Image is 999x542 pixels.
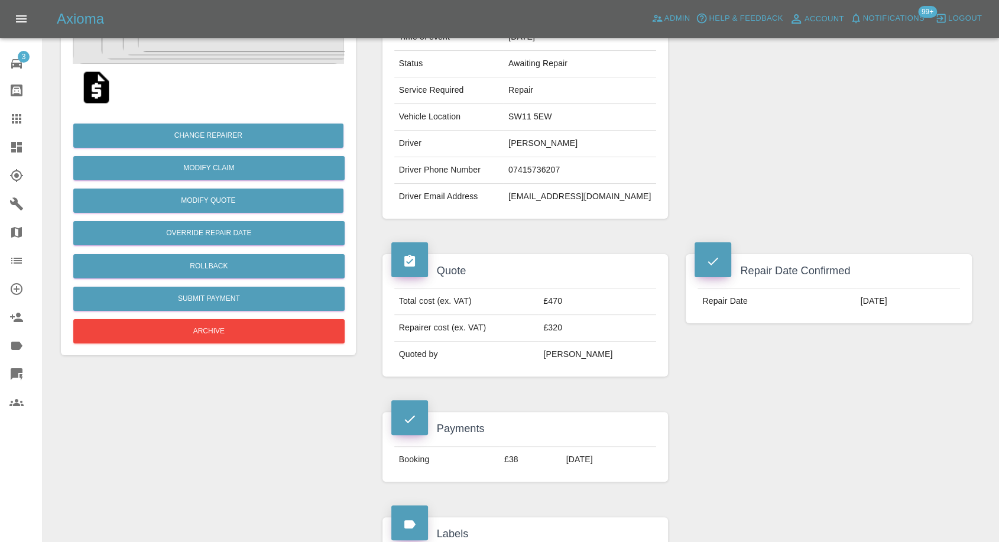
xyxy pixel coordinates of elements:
a: Account [786,9,847,28]
td: £320 [539,315,656,342]
td: Driver [394,131,504,157]
td: £470 [539,288,656,315]
td: Driver Phone Number [394,157,504,184]
button: Archive [73,319,345,343]
a: Modify Claim [73,156,345,180]
h4: Payments [391,421,660,437]
button: Override Repair Date [73,221,345,245]
td: Total cost (ex. VAT) [394,288,539,315]
td: 07415736207 [504,157,656,184]
button: Open drawer [7,5,35,33]
img: qt_1S6VN7A4aDea5wMjQ6A4lknI [77,69,115,106]
td: Service Required [394,77,504,104]
td: [DATE] [562,446,657,472]
h4: Labels [391,526,660,542]
span: Notifications [863,12,925,25]
td: Booking [394,446,500,472]
td: Vehicle Location [394,104,504,131]
td: Driver Email Address [394,184,504,210]
td: [PERSON_NAME] [539,342,656,368]
h5: Axioma [57,9,104,28]
td: Repairer cost (ex. VAT) [394,315,539,342]
td: £38 [500,446,562,472]
button: Help & Feedback [693,9,786,28]
td: Repair [504,77,656,104]
span: 99+ [918,6,937,18]
button: Notifications [847,9,927,28]
td: Awaiting Repair [504,51,656,77]
span: Help & Feedback [709,12,783,25]
h4: Repair Date Confirmed [695,263,963,279]
button: Submit Payment [73,287,345,311]
a: Admin [648,9,693,28]
button: Change Repairer [73,124,343,148]
td: SW11 5EW [504,104,656,131]
td: Repair Date [698,288,855,314]
td: Status [394,51,504,77]
td: [PERSON_NAME] [504,131,656,157]
td: Quoted by [394,342,539,368]
button: Modify Quote [73,189,343,213]
button: Rollback [73,254,345,278]
span: 3 [18,51,30,63]
span: Account [805,12,844,26]
span: Admin [664,12,690,25]
td: [EMAIL_ADDRESS][DOMAIN_NAME] [504,184,656,210]
td: [DATE] [856,288,960,314]
button: Logout [932,9,985,28]
h4: Quote [391,263,660,279]
span: Logout [948,12,982,25]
